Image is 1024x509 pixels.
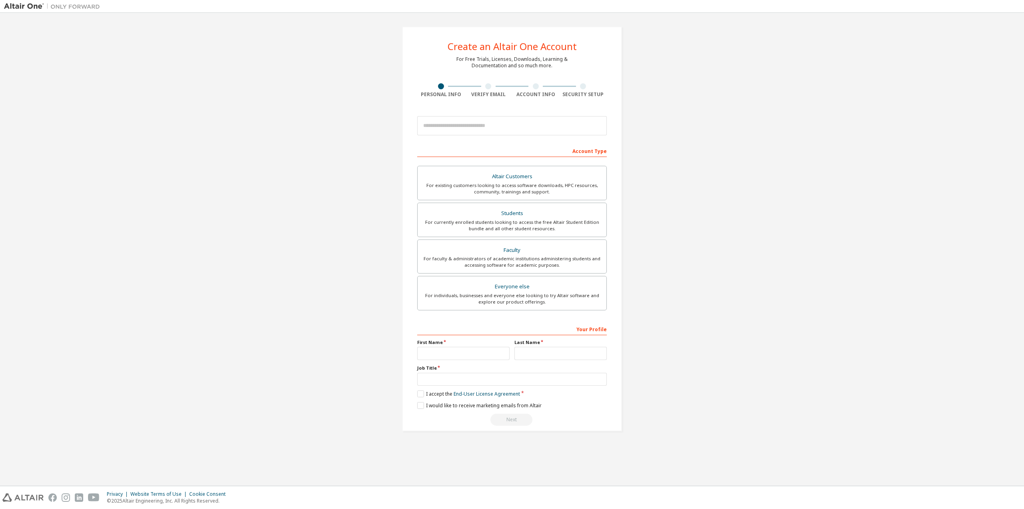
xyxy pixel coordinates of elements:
[422,292,602,305] div: For individuals, businesses and everyone else looking to try Altair software and explore our prod...
[422,219,602,232] div: For currently enrolled students looking to access the free Altair Student Edition bundle and all ...
[417,414,607,426] div: Read and acccept EULA to continue
[130,491,189,497] div: Website Terms of Use
[448,42,577,51] div: Create an Altair One Account
[422,182,602,195] div: For existing customers looking to access software downloads, HPC resources, community, trainings ...
[514,339,607,346] label: Last Name
[107,497,230,504] p: © 2025 Altair Engineering, Inc. All Rights Reserved.
[417,390,520,397] label: I accept the
[48,493,57,502] img: facebook.svg
[4,2,104,10] img: Altair One
[422,171,602,182] div: Altair Customers
[417,339,510,346] label: First Name
[417,144,607,157] div: Account Type
[189,491,230,497] div: Cookie Consent
[465,91,512,98] div: Verify Email
[560,91,607,98] div: Security Setup
[454,390,520,397] a: End-User License Agreement
[417,91,465,98] div: Personal Info
[62,493,70,502] img: instagram.svg
[512,91,560,98] div: Account Info
[2,493,44,502] img: altair_logo.svg
[107,491,130,497] div: Privacy
[422,281,602,292] div: Everyone else
[75,493,83,502] img: linkedin.svg
[422,208,602,219] div: Students
[422,245,602,256] div: Faculty
[88,493,100,502] img: youtube.svg
[417,365,607,371] label: Job Title
[417,402,542,409] label: I would like to receive marketing emails from Altair
[456,56,568,69] div: For Free Trials, Licenses, Downloads, Learning & Documentation and so much more.
[422,256,602,268] div: For faculty & administrators of academic institutions administering students and accessing softwa...
[417,322,607,335] div: Your Profile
